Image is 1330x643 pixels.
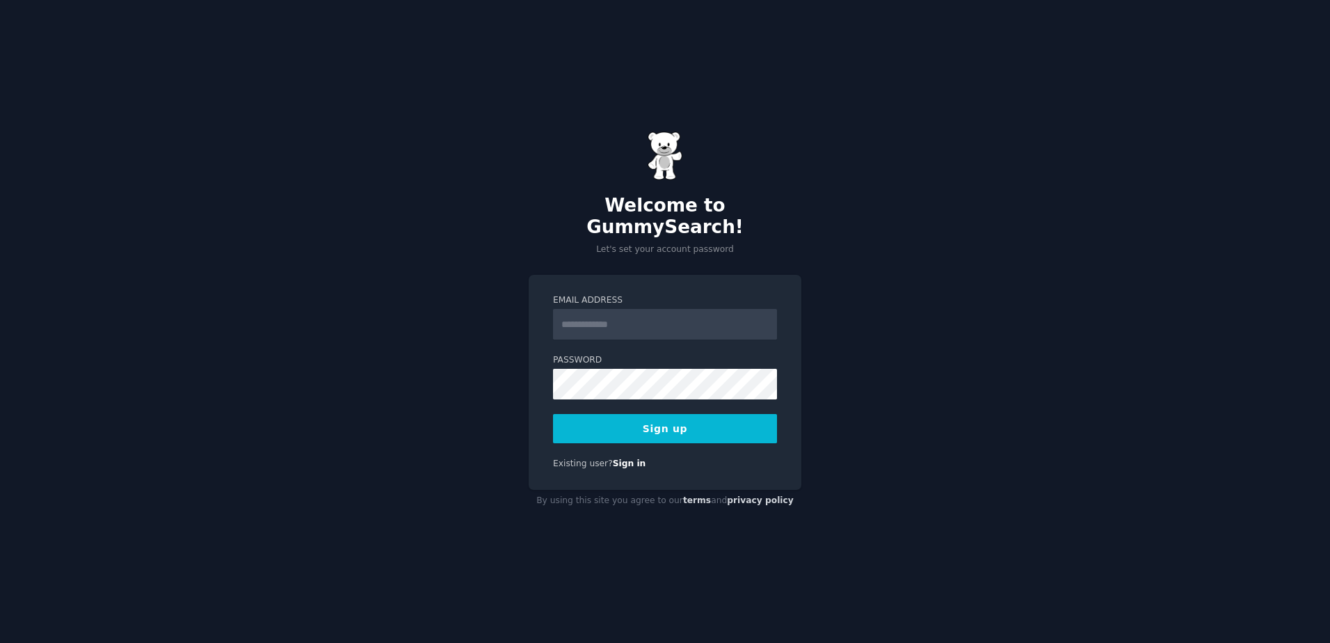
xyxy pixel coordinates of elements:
img: Gummy Bear [648,132,682,180]
span: Existing user? [553,459,613,468]
h2: Welcome to GummySearch! [529,195,801,239]
p: Let's set your account password [529,244,801,256]
label: Password [553,354,777,367]
a: Sign in [613,459,646,468]
label: Email Address [553,294,777,307]
button: Sign up [553,414,777,443]
div: By using this site you agree to our and [529,490,801,512]
a: terms [683,495,711,505]
a: privacy policy [727,495,794,505]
